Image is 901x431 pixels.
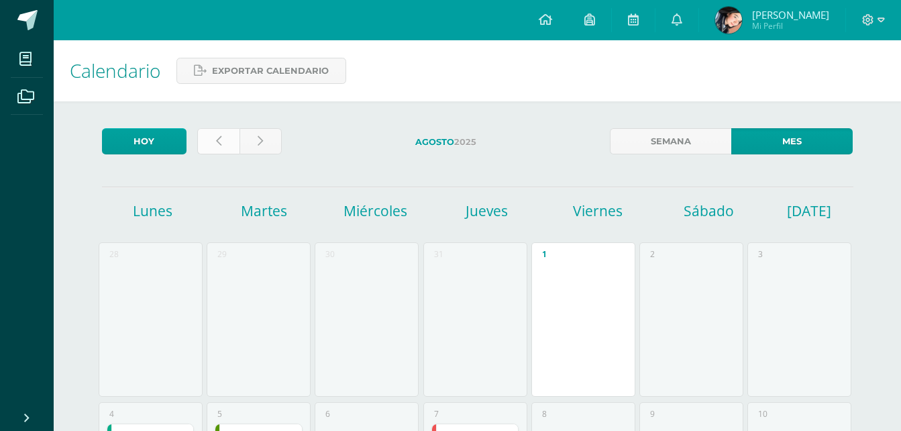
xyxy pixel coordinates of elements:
[433,201,540,220] h1: Jueves
[325,248,335,260] div: 30
[434,248,443,260] div: 31
[415,137,454,147] strong: Agosto
[212,58,329,83] span: Exportar calendario
[655,201,763,220] h1: Sábado
[715,7,742,34] img: ef1be9a3102c55af087f9bb47df1a6c1.png
[610,128,731,154] a: Semana
[321,201,429,220] h1: Miércoles
[752,20,829,32] span: Mi Perfil
[544,201,651,220] h1: Viernes
[542,408,547,420] div: 8
[217,248,227,260] div: 29
[758,248,763,260] div: 3
[293,128,599,156] label: 2025
[731,128,853,154] a: Mes
[758,408,767,420] div: 10
[650,408,655,420] div: 9
[650,248,655,260] div: 2
[211,201,318,220] h1: Martes
[102,128,187,154] a: Hoy
[217,408,222,420] div: 5
[787,201,804,220] h1: [DATE]
[70,58,160,83] span: Calendario
[752,8,829,21] span: [PERSON_NAME]
[99,201,207,220] h1: Lunes
[434,408,439,420] div: 7
[542,248,547,260] div: 1
[109,408,114,420] div: 4
[325,408,330,420] div: 6
[176,58,346,84] a: Exportar calendario
[109,248,119,260] div: 28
